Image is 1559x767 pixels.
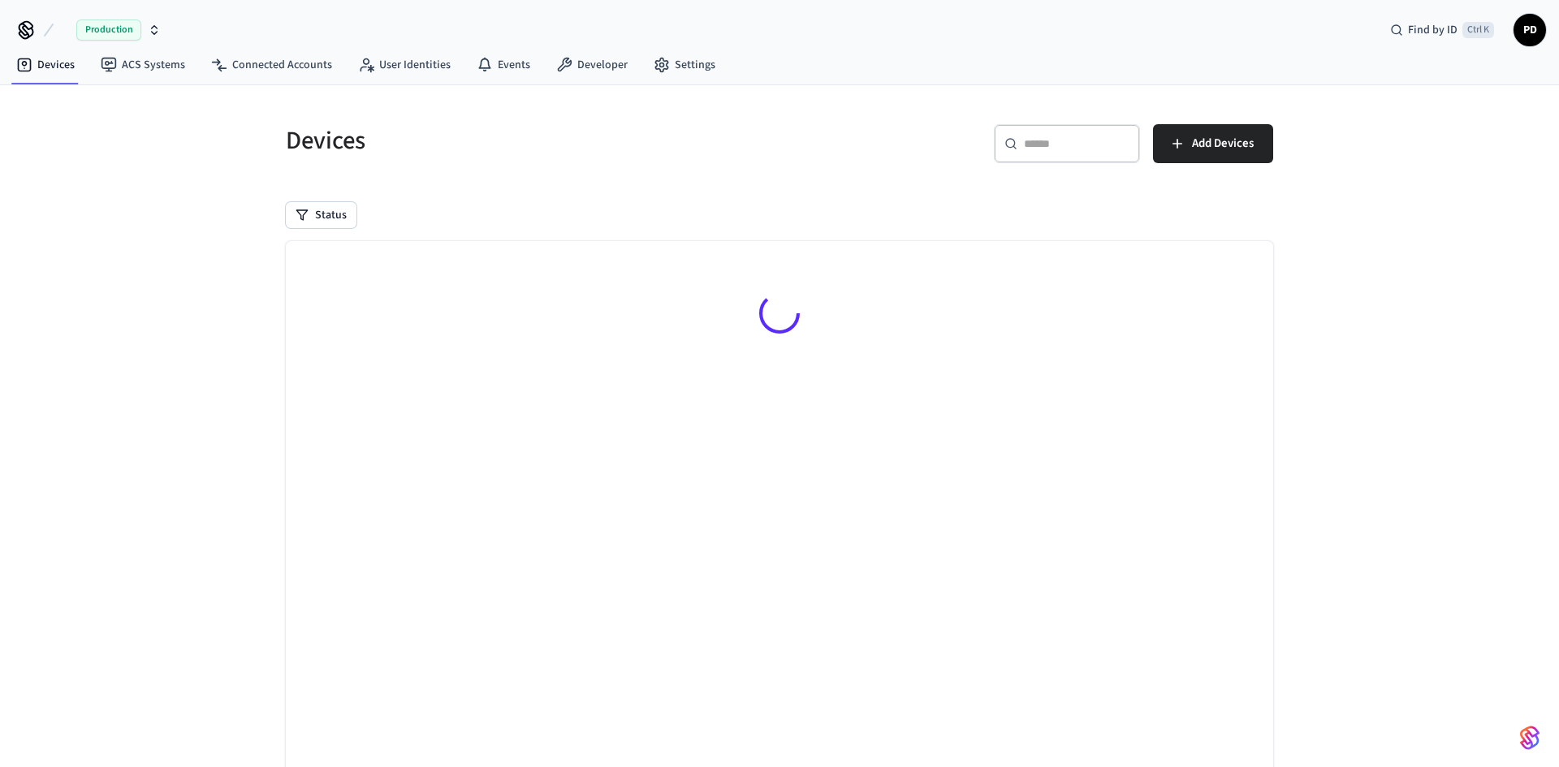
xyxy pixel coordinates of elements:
[1462,22,1494,38] span: Ctrl K
[286,124,770,157] h5: Devices
[1377,15,1507,45] div: Find by IDCtrl K
[1153,124,1273,163] button: Add Devices
[464,50,543,80] a: Events
[1520,725,1540,751] img: SeamLogoGradient.69752ec5.svg
[3,50,88,80] a: Devices
[286,202,356,228] button: Status
[198,50,345,80] a: Connected Accounts
[88,50,198,80] a: ACS Systems
[543,50,641,80] a: Developer
[1515,15,1544,45] span: PD
[76,19,141,41] span: Production
[345,50,464,80] a: User Identities
[641,50,728,80] a: Settings
[1192,133,1254,154] span: Add Devices
[1408,22,1458,38] span: Find by ID
[1514,14,1546,46] button: PD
